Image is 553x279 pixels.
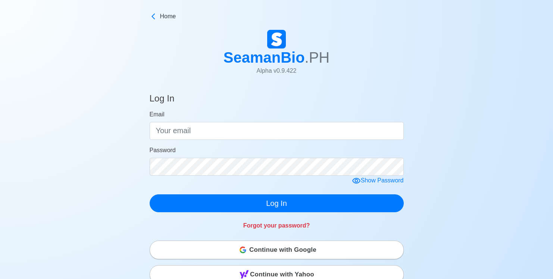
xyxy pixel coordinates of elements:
button: Log In [150,194,404,212]
span: Email [150,111,165,117]
a: SeamanBio.PHAlpha v0.9.422 [224,30,330,81]
p: Alpha v 0.9.422 [224,66,330,75]
h4: Log In [150,93,175,107]
span: .PH [305,49,330,66]
div: Show Password [352,176,404,185]
img: Logo [267,30,286,48]
span: Home [160,12,176,21]
h1: SeamanBio [224,48,330,66]
a: Home [150,12,404,21]
button: Continue with Google [150,241,404,259]
a: Forgot your password? [243,222,310,229]
span: Password [150,147,176,153]
span: Continue with Google [249,242,316,257]
input: Your email [150,122,404,140]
